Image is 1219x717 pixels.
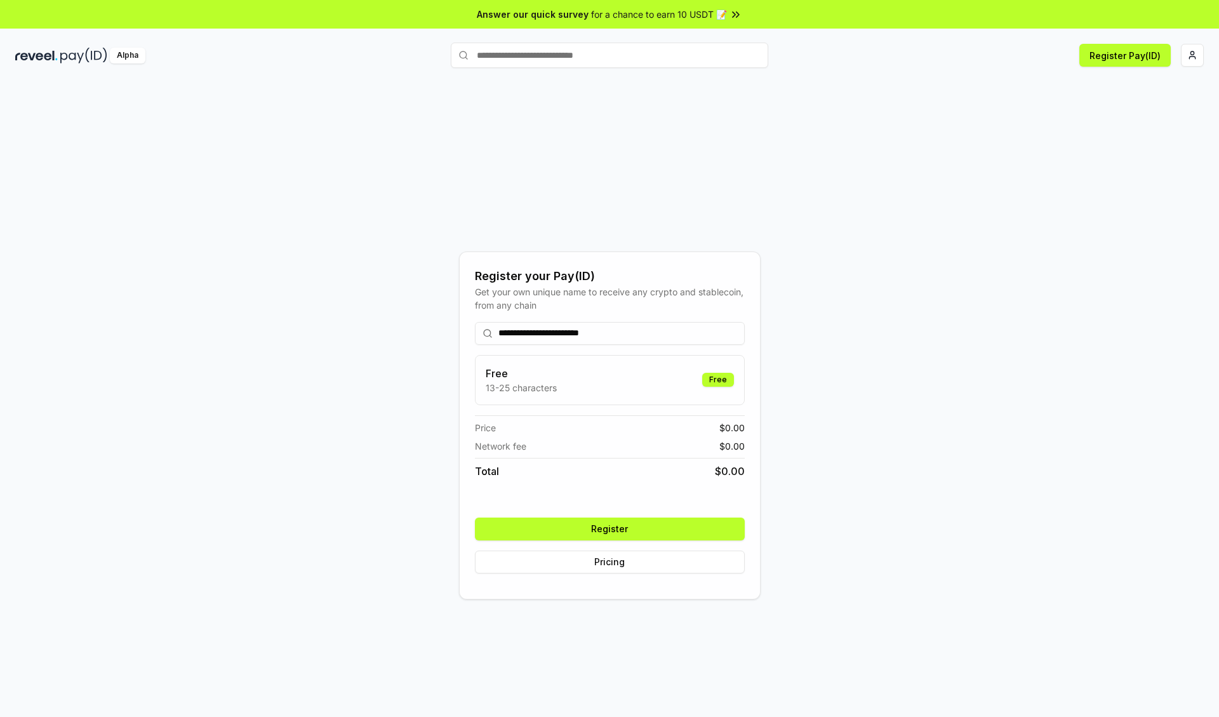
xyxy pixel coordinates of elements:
[60,48,107,64] img: pay_id
[486,381,557,394] p: 13-25 characters
[719,439,745,453] span: $ 0.00
[702,373,734,387] div: Free
[475,439,526,453] span: Network fee
[475,551,745,573] button: Pricing
[475,285,745,312] div: Get your own unique name to receive any crypto and stablecoin, from any chain
[475,421,496,434] span: Price
[477,8,589,21] span: Answer our quick survey
[1079,44,1171,67] button: Register Pay(ID)
[475,518,745,540] button: Register
[475,267,745,285] div: Register your Pay(ID)
[15,48,58,64] img: reveel_dark
[486,366,557,381] h3: Free
[110,48,145,64] div: Alpha
[715,464,745,479] span: $ 0.00
[591,8,727,21] span: for a chance to earn 10 USDT 📝
[475,464,499,479] span: Total
[719,421,745,434] span: $ 0.00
